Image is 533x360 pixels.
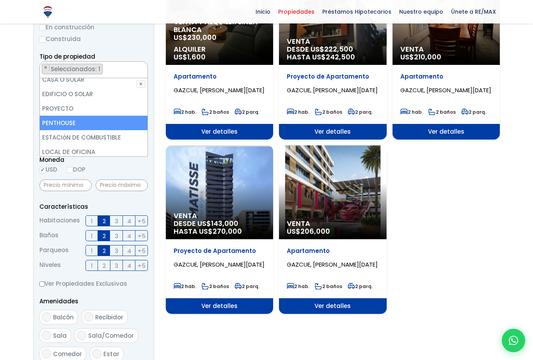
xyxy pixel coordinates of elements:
span: 4 [127,246,131,256]
span: Únete a RE/MAX [447,6,500,18]
a: Venta DESDE US$143,000 HASTA US$270,000 Proyecto de Apartamento GAZCUE, [PERSON_NAME][DATE] 2 hab... [166,145,273,314]
input: Estar [92,349,101,358]
span: 2 parq. [235,283,259,290]
span: 2 baños [315,109,342,115]
span: × [44,64,48,71]
span: 1 [91,231,93,241]
span: 2 parq. [348,109,373,115]
span: 3 [115,261,118,270]
li: EDIFICIO O SOLAR [40,87,147,101]
input: Precio mínimo [39,179,92,191]
p: Apartamento [287,247,378,255]
span: HASTA US$ [174,227,265,235]
label: Ver Propiedades Exclusivas [39,279,148,288]
span: DESDE US$ [287,45,378,61]
li: ESTACIóN DE COMBUSTIBLE [40,130,147,145]
span: Préstamos Hipotecarios [318,6,395,18]
textarea: Search [40,62,44,79]
span: 4 [127,216,131,226]
input: USD [39,167,46,173]
span: Habitaciones [39,215,80,226]
p: Características [39,202,148,211]
span: 206,000 [300,226,330,236]
span: Propiedades [274,6,318,18]
span: Venta [400,45,492,53]
span: Moneda [39,155,148,165]
span: 2 [103,261,106,270]
span: 2 parq. [235,109,259,115]
span: Ver detalles [279,298,386,314]
span: 3 [115,231,118,241]
span: 2 baños [202,109,229,115]
li: LOCAL DE OFICINA [40,145,147,159]
li: PROYECTO [40,101,147,116]
span: 3 [115,246,118,256]
span: 242,500 [326,52,355,62]
span: Recibidor [95,313,123,321]
span: 2 hab. [287,109,309,115]
span: Ver detalles [166,124,273,140]
span: GAZCUE, [PERSON_NAME][DATE] [174,260,265,269]
span: 3 [115,216,118,226]
span: 2 hab. [400,109,423,115]
span: 2 hab. [174,283,196,290]
span: Estar [103,350,119,358]
span: × [139,64,143,71]
span: Niveles [39,260,61,271]
label: Construida [39,34,148,44]
span: 2 [103,216,106,226]
span: Balcón [53,313,74,321]
input: Balcón [42,312,51,322]
span: 2 [103,231,106,241]
span: 4 [127,231,131,241]
span: Baños [39,230,59,241]
p: Amenidades [39,296,148,306]
span: HASTA US$ [287,53,378,61]
span: GAZCUE, [PERSON_NAME][DATE] [287,86,378,94]
button: ✕ [136,80,146,88]
input: En construcción [39,25,46,31]
span: Venta [174,212,265,220]
span: US$ [287,226,330,236]
input: Precio máximo [96,179,148,191]
span: Seleccionados: 1 [50,65,102,73]
span: GAZCUE, [PERSON_NAME][DATE] [287,260,378,269]
span: 2 parq. [461,109,486,115]
span: +5 [138,261,146,270]
span: 2 baños [202,283,229,290]
input: DOP [67,167,73,173]
span: Venta y alquiler línea blanca [174,18,265,34]
span: Tipo de propiedad [39,52,95,61]
span: +5 [138,246,146,256]
p: Proyecto de Apartamento [287,73,378,81]
button: Remove all items [139,64,144,72]
span: Ver detalles [166,298,273,314]
span: Ver detalles [279,124,386,140]
label: En construcción [39,22,148,32]
span: 1,600 [187,52,206,62]
span: +5 [138,231,146,241]
li: PENTHOUSE [40,116,147,130]
span: Venta [287,38,378,45]
span: Ver detalles [393,124,500,140]
p: Proyecto de Apartamento [174,247,265,255]
span: US$ [174,52,206,62]
span: GAZCUE, [PERSON_NAME][DATE] [174,86,265,94]
input: Ver Propiedades Exclusivas [39,281,44,287]
p: Apartamento [400,73,492,81]
span: 210,000 [414,52,441,62]
input: Construida [39,36,46,43]
span: 2 parq. [348,283,373,290]
span: 222,500 [324,44,353,54]
label: USD [39,165,57,174]
img: Logo de REMAX [41,5,55,19]
span: 143,000 [211,219,238,228]
span: Alquiler [174,45,265,53]
span: 270,000 [213,226,242,236]
input: Recibidor [84,312,93,322]
span: 4 [127,261,131,270]
input: Comedor [42,349,51,358]
span: Comedor [53,350,82,358]
span: 1 [91,246,93,256]
span: 2 hab. [174,109,196,115]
